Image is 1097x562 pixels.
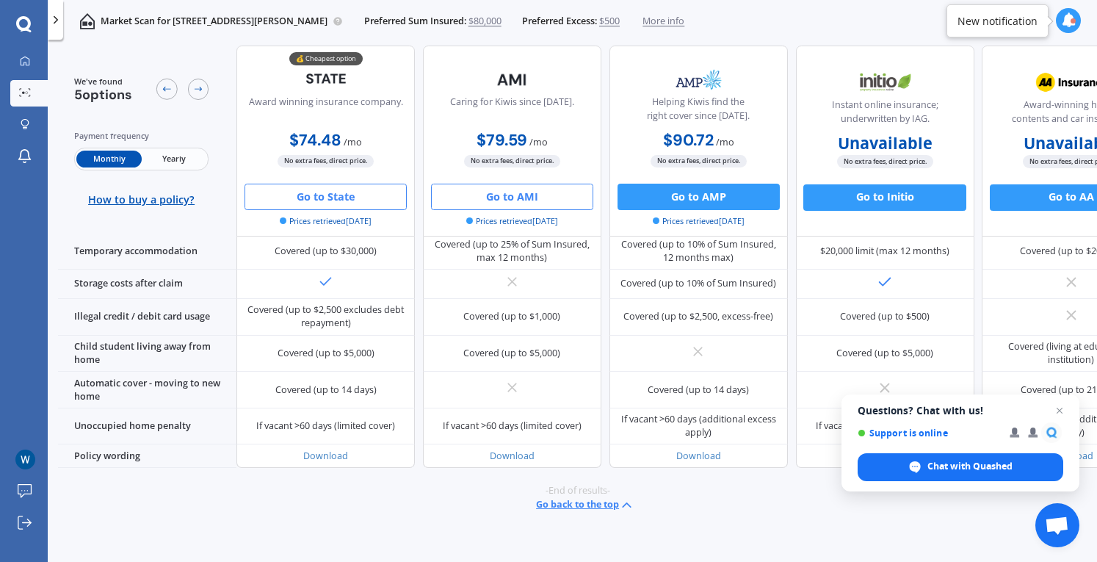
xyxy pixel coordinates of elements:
span: Preferred Sum Insured: [364,15,466,28]
div: Covered (up to $5,000) [836,347,933,360]
div: Payment frequency [74,129,209,143]
p: Market Scan for [STREET_ADDRESS][PERSON_NAME] [101,15,327,28]
span: Support is online [858,428,999,439]
div: Policy wording [58,444,236,468]
div: Covered (up to $2,500, excess-free) [623,310,773,323]
button: Go to AMI [431,183,593,209]
div: If vacant >60 days (limited cover) [256,419,395,433]
div: Covered (up to 14 days) [648,383,749,397]
span: Chat with Quashed [927,460,1013,473]
button: Go to AMP [618,183,780,209]
div: Temporary accommodation [58,233,236,270]
span: / mo [344,136,362,148]
button: Go to State [245,183,407,209]
span: Close chat [1051,402,1068,419]
b: $90.72 [663,130,714,151]
div: Unoccupied home penalty [58,408,236,445]
div: Child student living away from home [58,336,236,372]
div: Illegal credit / debit card usage [58,299,236,336]
div: Award winning insurance company. [249,95,403,128]
span: / mo [716,136,734,148]
div: If vacant >60 days (additional excess apply) [619,413,778,439]
span: Prices retrieved [DATE] [280,215,372,227]
div: If vacant >60 days (limited cover) [443,419,582,433]
div: Instant online insurance; underwritten by IAG. [807,98,963,131]
img: AMP.webp [655,62,742,96]
div: Helping Kiwis find the right cover since [DATE]. [620,95,776,128]
span: Preferred Excess: [522,15,597,28]
img: Initio.webp [841,65,929,98]
div: Open chat [1035,503,1079,547]
span: $80,000 [468,15,502,28]
img: AMI-text-1.webp [468,62,556,96]
span: More info [642,15,684,28]
img: ACg8ocKlv-BDSZaiGByB15eG89ttw-tyhkn4KfeuP2KU7yzRdIQ4GA=s96-c [15,450,35,469]
span: No extra fees, direct price. [837,155,933,167]
div: Automatic cover - moving to new home [58,372,236,408]
span: Monthly [76,150,141,167]
a: Download [303,450,348,462]
button: Go to Initio [803,184,966,210]
div: Chat with Quashed [858,453,1063,481]
div: Covered (up to $5,000) [278,347,374,360]
div: 💰 Cheapest option [289,51,363,65]
span: Yearly [142,150,206,167]
span: No extra fees, direct price. [464,154,560,167]
button: Go back to the top [536,497,635,514]
div: New notification [957,14,1038,29]
span: No extra fees, direct price. [651,154,747,167]
div: Storage costs after claim [58,270,236,299]
span: $500 [599,15,620,28]
b: $74.48 [289,130,341,151]
span: 5 options [74,86,132,104]
span: / mo [529,136,548,148]
span: How to buy a policy? [88,193,195,206]
a: Download [676,450,721,462]
span: -End of results- [546,484,610,497]
div: If vacant >60 days (limited cover) [816,419,955,433]
div: Covered (up to 25% of Sum Insured, max 12 months) [433,238,592,264]
img: State-text-1.webp [282,62,369,93]
div: Covered (up to $30,000) [275,245,377,258]
div: $20,000 limit (max 12 months) [820,245,949,258]
div: Covered (up to $2,500 excludes debt repayment) [247,303,405,330]
div: Caring for Kiwis since [DATE]. [450,95,574,128]
b: $79.59 [477,130,527,151]
span: No extra fees, direct price. [278,154,374,167]
span: Prices retrieved [DATE] [653,215,745,227]
span: Questions? Chat with us! [858,405,1063,417]
b: Unavailable [838,136,933,149]
span: We've found [74,75,132,87]
span: Prices retrieved [DATE] [466,215,558,227]
div: Covered (up to 14 days) [275,383,377,397]
div: Covered (up to $5,000) [463,347,560,360]
div: Covered (up to $500) [840,310,930,323]
div: Covered (up to 10% of Sum Insured, 12 months max) [619,238,778,264]
div: Covered (up to $1,000) [463,310,560,323]
a: Download [490,450,535,462]
img: home-and-contents.b802091223b8502ef2dd.svg [79,13,95,29]
div: Covered (up to 10% of Sum Insured) [620,277,776,290]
